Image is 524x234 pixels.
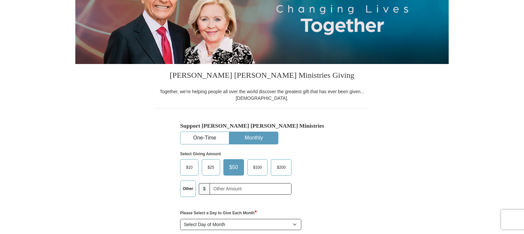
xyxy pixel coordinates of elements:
span: $100 [250,162,265,172]
span: $50 [226,162,241,172]
strong: Please Select a Day to Give Each Month [180,211,257,215]
div: Together, we're helping people all over the world discover the greatest gift that has ever been g... [156,88,368,101]
h5: Support [PERSON_NAME] [PERSON_NAME] Ministries [180,122,344,129]
span: $ [199,183,210,195]
strong: Select Giving Amount [180,152,221,156]
label: Other [180,181,196,197]
span: $10 [183,162,196,172]
span: $200 [273,162,289,172]
input: Other Amount [210,183,291,195]
button: One-Time [180,132,229,144]
span: $25 [204,162,217,172]
button: Monthly [230,132,278,144]
h3: [PERSON_NAME] [PERSON_NAME] Ministries Giving [156,64,368,88]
